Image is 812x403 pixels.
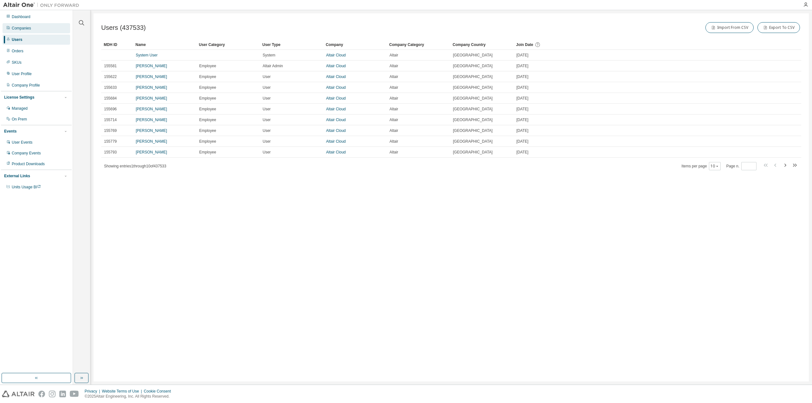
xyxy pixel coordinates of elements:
[390,63,398,68] span: Altair
[390,117,398,122] span: Altair
[12,60,22,65] div: SKUs
[326,139,346,144] a: Altair Cloud
[12,14,30,19] div: Dashboard
[389,40,448,50] div: Company Category
[104,107,117,112] span: 155696
[516,53,528,58] span: [DATE]
[3,2,82,8] img: Altair One
[682,162,721,170] span: Items per page
[263,63,283,68] span: Altair Admin
[263,53,275,58] span: System
[199,96,216,101] span: Employee
[4,95,34,100] div: License Settings
[49,391,56,397] img: instagram.svg
[85,389,102,394] div: Privacy
[104,74,117,79] span: 155622
[102,389,144,394] div: Website Terms of Use
[263,150,271,155] span: User
[516,85,528,90] span: [DATE]
[104,96,117,101] span: 155684
[263,107,271,112] span: User
[453,117,493,122] span: [GEOGRAPHIC_DATA]
[104,85,117,90] span: 155633
[12,117,27,122] div: On Prem
[516,128,528,133] span: [DATE]
[12,185,41,189] span: Units Usage BI
[390,139,398,144] span: Altair
[453,96,493,101] span: [GEOGRAPHIC_DATA]
[516,96,528,101] span: [DATE]
[12,49,23,54] div: Orders
[263,85,271,90] span: User
[199,107,216,112] span: Employee
[136,118,167,122] a: [PERSON_NAME]
[453,40,511,50] div: Company Country
[199,117,216,122] span: Employee
[199,74,216,79] span: Employee
[726,162,756,170] span: Page n.
[4,173,30,179] div: External Links
[2,391,35,397] img: altair_logo.svg
[136,150,167,154] a: [PERSON_NAME]
[516,150,528,155] span: [DATE]
[12,151,41,156] div: Company Events
[263,96,271,101] span: User
[12,140,32,145] div: User Events
[516,117,528,122] span: [DATE]
[136,139,167,144] a: [PERSON_NAME]
[12,37,22,42] div: Users
[136,75,167,79] a: [PERSON_NAME]
[453,139,493,144] span: [GEOGRAPHIC_DATA]
[453,150,493,155] span: [GEOGRAPHIC_DATA]
[390,53,398,58] span: Altair
[326,85,346,90] a: Altair Cloud
[535,42,540,48] svg: Date when the user was first added or directly signed up. If the user was deleted and later re-ad...
[453,53,493,58] span: [GEOGRAPHIC_DATA]
[326,40,384,50] div: Company
[12,106,28,111] div: Managed
[453,128,493,133] span: [GEOGRAPHIC_DATA]
[101,24,146,31] span: Users (437533)
[390,150,398,155] span: Altair
[38,391,45,397] img: facebook.svg
[516,63,528,68] span: [DATE]
[757,22,800,33] button: Export To CSV
[453,107,493,112] span: [GEOGRAPHIC_DATA]
[136,128,167,133] a: [PERSON_NAME]
[136,85,167,90] a: [PERSON_NAME]
[516,139,528,144] span: [DATE]
[104,150,117,155] span: 155793
[263,128,271,133] span: User
[390,128,398,133] span: Altair
[326,75,346,79] a: Altair Cloud
[199,63,216,68] span: Employee
[104,164,166,168] span: Showing entries 1 through 10 of 437533
[263,117,271,122] span: User
[199,85,216,90] span: Employee
[263,139,271,144] span: User
[390,74,398,79] span: Altair
[326,128,346,133] a: Altair Cloud
[199,40,257,50] div: User Category
[12,71,32,76] div: User Profile
[262,40,321,50] div: User Type
[104,40,130,50] div: MDH ID
[516,42,533,47] span: Join Date
[12,26,31,31] div: Companies
[199,150,216,155] span: Employee
[136,53,158,57] a: System User
[104,139,117,144] span: 155779
[70,391,79,397] img: youtube.svg
[85,394,175,399] p: © 2025 Altair Engineering, Inc. All Rights Reserved.
[104,128,117,133] span: 155769
[199,128,216,133] span: Employee
[326,64,346,68] a: Altair Cloud
[453,63,493,68] span: [GEOGRAPHIC_DATA]
[326,118,346,122] a: Altair Cloud
[326,53,346,57] a: Altair Cloud
[104,63,117,68] span: 155581
[4,129,16,134] div: Events
[705,22,754,33] button: Import From CSV
[453,85,493,90] span: [GEOGRAPHIC_DATA]
[136,96,167,101] a: [PERSON_NAME]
